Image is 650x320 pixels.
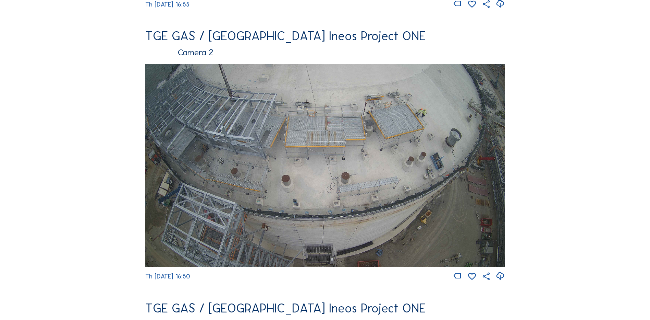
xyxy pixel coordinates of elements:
[145,48,505,57] div: Camera 2
[145,302,505,315] div: TGE GAS / [GEOGRAPHIC_DATA] Ineos Project ONE
[145,30,505,42] div: TGE GAS / [GEOGRAPHIC_DATA] Ineos Project ONE
[145,64,505,267] img: Image
[145,273,190,280] span: Th [DATE] 16:50
[145,1,189,8] span: Th [DATE] 16:55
